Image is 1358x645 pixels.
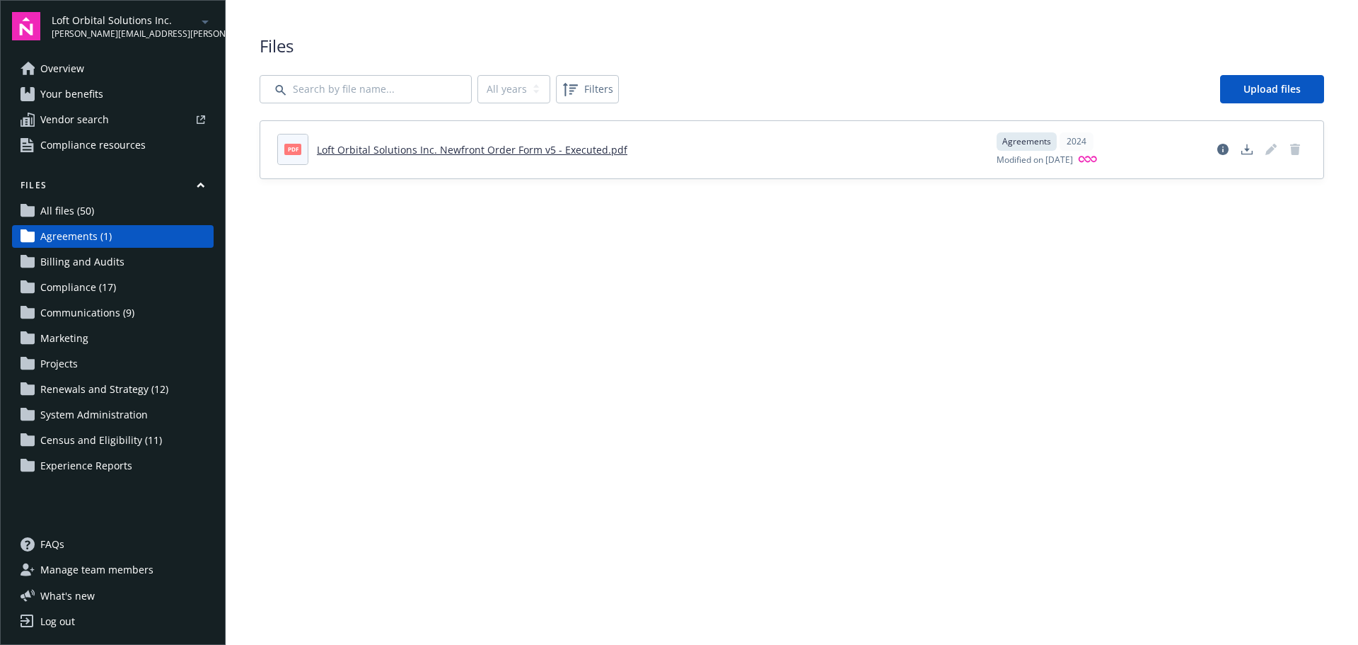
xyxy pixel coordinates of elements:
[52,12,214,40] button: Loft Orbital Solutions Inc.[PERSON_NAME][EMAIL_ADDRESS][PERSON_NAME][DOMAIN_NAME]arrowDropDown
[1060,132,1093,151] div: 2024
[12,12,40,40] img: navigator-logo.svg
[52,28,197,40] span: [PERSON_NAME][EMAIL_ADDRESS][PERSON_NAME][DOMAIN_NAME]
[12,588,117,603] button: What's new
[12,404,214,426] a: System Administration
[12,276,214,299] a: Compliance (17)
[40,108,109,131] span: Vendor search
[12,429,214,452] a: Census and Eligibility (11)
[584,81,613,96] span: Filters
[12,134,214,156] a: Compliance resources
[12,559,214,581] a: Manage team members
[1220,75,1324,103] a: Upload files
[40,200,94,222] span: All files (50)
[260,75,472,103] input: Search by file name...
[40,533,64,556] span: FAQs
[40,302,134,324] span: Communications (9)
[1002,135,1051,148] span: Agreements
[317,143,627,156] a: Loft Orbital Solutions Inc. Newfront Order Form v5 - Executed.pdf
[1260,138,1282,161] span: Edit document
[1236,138,1258,161] a: Download document
[284,144,301,154] span: pdf
[40,429,162,452] span: Census and Eligibility (11)
[40,83,103,105] span: Your benefits
[12,200,214,222] a: All files (50)
[1284,138,1306,161] span: Delete document
[40,57,84,80] span: Overview
[12,353,214,375] a: Projects
[12,225,214,248] a: Agreements (1)
[40,588,95,603] span: What ' s new
[40,404,148,426] span: System Administration
[40,353,78,375] span: Projects
[12,108,214,131] a: Vendor search
[260,34,1324,58] span: Files
[1243,82,1301,96] span: Upload files
[12,251,214,273] a: Billing and Audits
[12,302,214,324] a: Communications (9)
[52,13,197,28] span: Loft Orbital Solutions Inc.
[40,251,124,273] span: Billing and Audits
[12,83,214,105] a: Your benefits
[197,13,214,30] a: arrowDropDown
[40,559,153,581] span: Manage team members
[40,276,116,299] span: Compliance (17)
[12,57,214,80] a: Overview
[556,75,619,103] button: Filters
[12,378,214,401] a: Renewals and Strategy (12)
[12,179,214,197] button: Files
[12,533,214,556] a: FAQs
[1212,138,1234,161] a: View file details
[997,154,1073,167] span: Modified on [DATE]
[40,225,112,248] span: Agreements (1)
[40,610,75,633] div: Log out
[40,134,146,156] span: Compliance resources
[12,455,214,477] a: Experience Reports
[40,455,132,477] span: Experience Reports
[40,327,88,350] span: Marketing
[12,327,214,350] a: Marketing
[559,78,616,101] span: Filters
[40,378,168,401] span: Renewals and Strategy (12)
